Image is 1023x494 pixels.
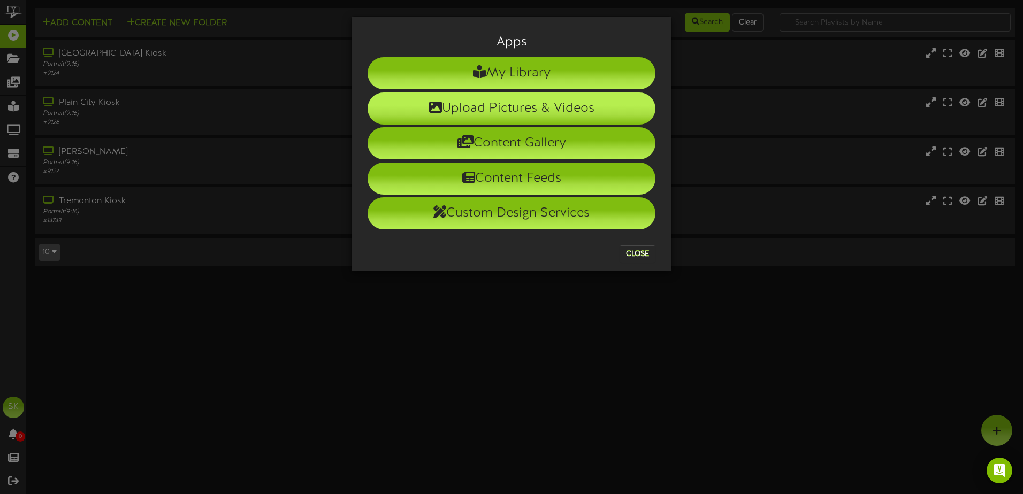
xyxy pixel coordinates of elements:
h3: Apps [368,35,655,49]
li: Content Gallery [368,127,655,159]
div: Open Intercom Messenger [987,458,1012,483]
li: Content Feeds [368,163,655,195]
li: Custom Design Services [368,197,655,229]
li: Upload Pictures & Videos [368,92,655,125]
button: Close [620,245,655,263]
li: My Library [368,57,655,89]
